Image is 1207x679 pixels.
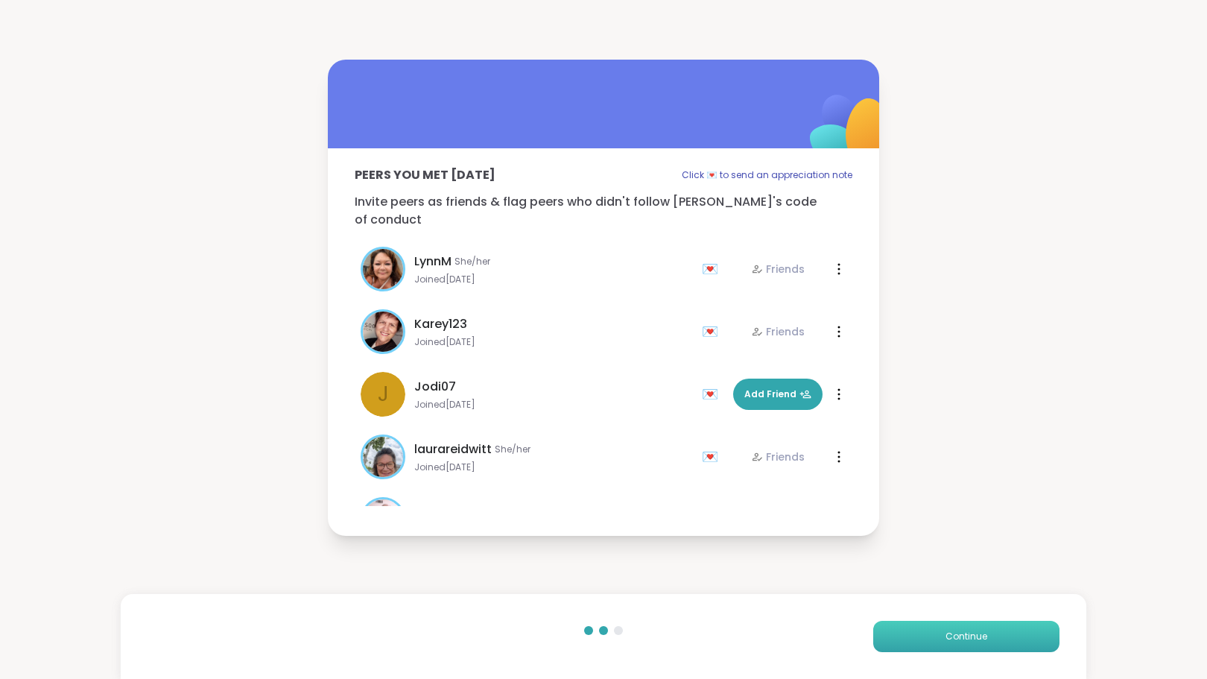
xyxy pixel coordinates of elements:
span: Dave76 [414,503,460,521]
span: Continue [945,630,987,643]
div: Friends [751,324,805,339]
img: ShareWell Logomark [775,56,923,204]
div: Friends [751,262,805,277]
img: Dave76 [363,499,403,540]
span: Joined [DATE] [414,399,693,411]
span: laurareidwitt [414,440,492,458]
img: laurareidwitt [363,437,403,477]
div: 💌 [702,320,724,344]
div: 💌 [702,382,724,406]
button: Add Friend [733,379,823,410]
p: Invite peers as friends & flag peers who didn't follow [PERSON_NAME]'s code of conduct [355,193,852,229]
span: J [378,379,389,410]
span: Karey123 [414,315,467,333]
p: Peers you met [DATE] [355,166,495,184]
span: Joined [DATE] [414,274,693,285]
span: She/her [454,256,490,268]
img: Karey123 [363,312,403,352]
span: Jodi07 [414,378,456,396]
button: Continue [873,621,1059,652]
div: 💌 [702,445,724,469]
span: Joined [DATE] [414,461,693,473]
div: 💌 [702,257,724,281]
div: Friends [751,449,805,464]
span: Joined [DATE] [414,336,693,348]
span: Add Friend [744,388,811,401]
span: She/her [495,443,530,455]
span: LynnM [414,253,452,271]
img: LynnM [363,249,403,289]
p: Click 💌 to send an appreciation note [682,166,852,184]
